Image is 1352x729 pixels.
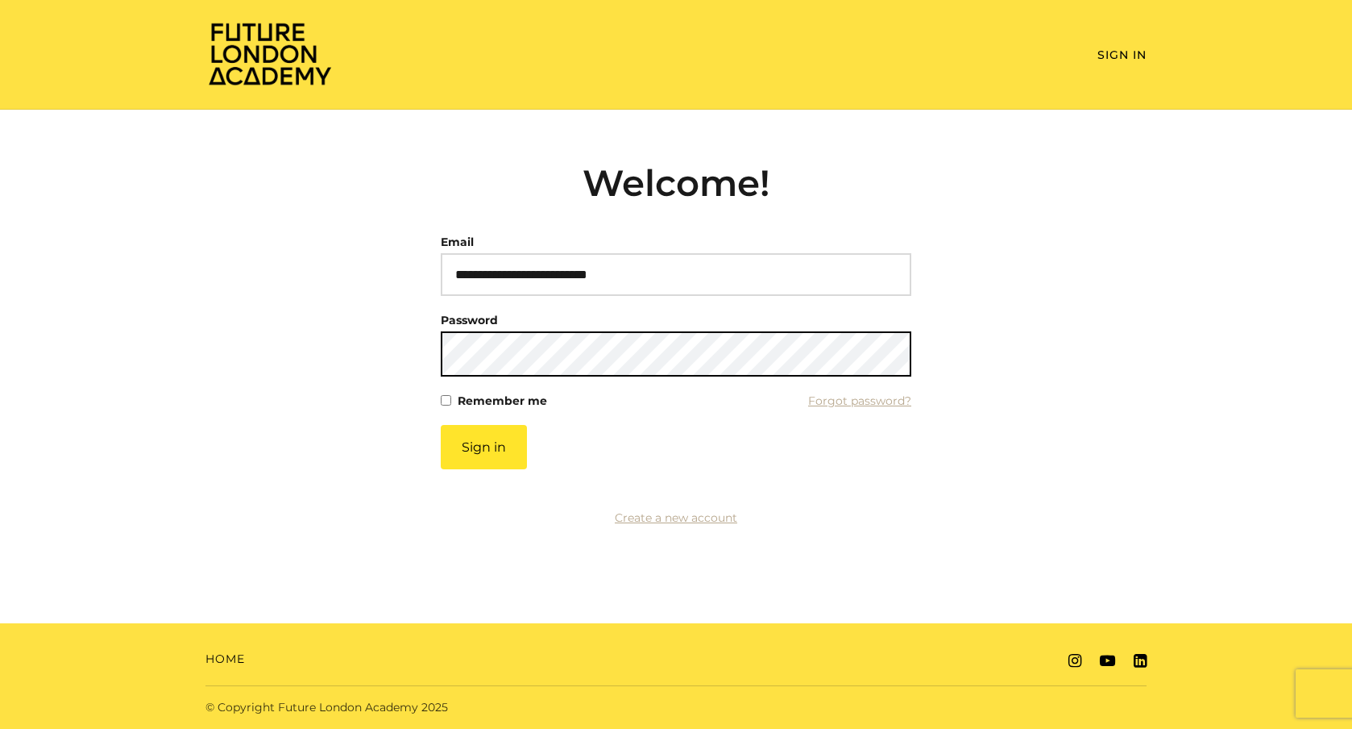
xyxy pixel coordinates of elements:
[458,389,547,412] label: Remember me
[205,21,334,86] img: Home Page
[1097,48,1147,62] a: Sign In
[441,231,474,253] label: Email
[193,699,676,716] div: © Copyright Future London Academy 2025
[441,161,911,205] h2: Welcome!
[615,510,737,525] a: Create a new account
[441,309,498,331] label: Password
[808,389,911,412] a: Forgot password?
[441,425,527,469] button: Sign in
[205,651,245,668] a: Home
